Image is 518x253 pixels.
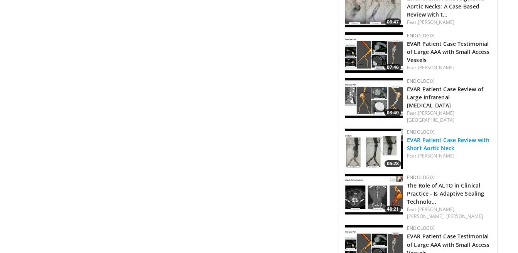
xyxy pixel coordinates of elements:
[345,129,403,169] img: a4137720-399f-4d62-a665-7a4e4ed45293.150x105_q85_crop-smart_upscale.jpg
[407,85,483,109] a: EVAR Patient Case Review of Large Infrarenal [MEDICAL_DATA]
[385,64,401,71] span: 07:46
[407,129,434,135] a: Endologix
[345,32,403,73] a: 07:46
[385,160,401,167] span: 05:28
[418,206,456,213] a: [PERSON_NAME],
[385,109,401,116] span: 03:40
[345,129,403,169] a: 05:28
[418,19,454,25] a: [PERSON_NAME]
[407,64,491,71] div: Feat.
[418,152,454,159] a: [PERSON_NAME]
[407,78,434,84] a: Endologix
[345,78,403,118] a: 03:40
[407,213,445,219] a: [PERSON_NAME],
[385,18,401,25] span: 06:47
[345,174,403,214] img: 6d46e95c-94a7-4151-809a-98b23d167fbd.150x105_q85_crop-smart_upscale.jpg
[345,78,403,118] img: e33325bb-4765-4671-b2dc-122643ae8098.150x105_q85_crop-smart_upscale.jpg
[407,206,491,220] div: Feat.
[407,40,489,64] a: EVAR Patient Case Testimonial of Large AAA with Small Access Vessels
[418,64,454,71] a: [PERSON_NAME]
[407,225,434,231] a: Endologix
[407,136,489,152] a: EVAR Patient Case Review with Short Aortic Neck
[407,32,434,39] a: Endologix
[345,32,403,73] img: 55408853-eecc-4b22-b1a0-a6065ac82ed8.150x105_q85_crop-smart_upscale.jpg
[407,174,434,181] a: Endologix
[407,110,454,123] a: [PERSON_NAME][GEOGRAPHIC_DATA]
[407,19,491,26] div: Feat.
[407,110,491,124] div: Feat.
[385,206,401,213] span: 48:21
[407,182,484,205] a: The Role of ALTO in Clinical Practice - Is Adaptive Sealing Technolo…
[407,152,491,159] div: Feat.
[446,213,483,219] a: [PERSON_NAME]
[345,174,403,214] a: 48:21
